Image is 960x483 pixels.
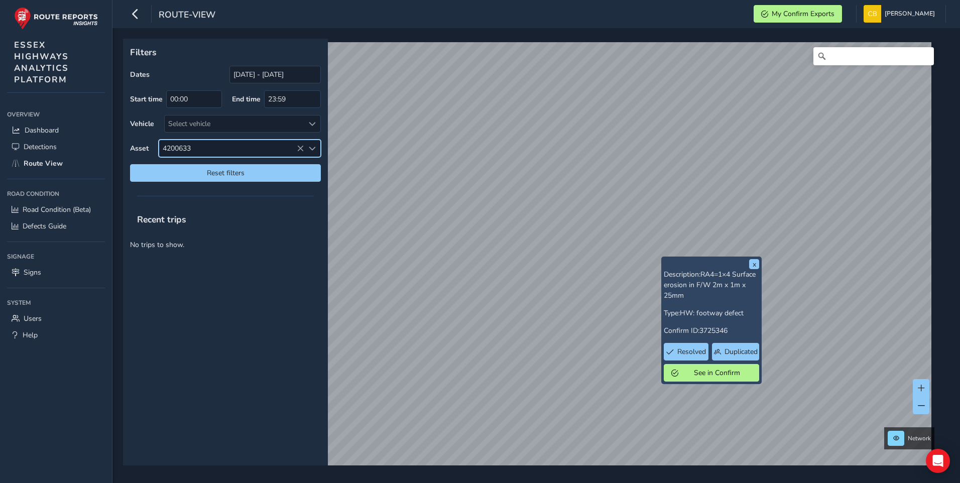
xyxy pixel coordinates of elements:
span: Dashboard [25,126,59,135]
input: Search [813,47,934,65]
p: Filters [130,46,321,59]
button: x [749,259,759,269]
div: System [7,295,105,310]
a: Defects Guide [7,218,105,234]
p: Description: [664,269,759,301]
a: Road Condition (Beta) [7,201,105,218]
span: route-view [159,9,215,23]
button: [PERSON_NAME] [864,5,938,23]
a: Users [7,310,105,327]
button: My Confirm Exports [754,5,842,23]
span: Route View [24,159,63,168]
label: Vehicle [130,119,154,129]
div: Signage [7,249,105,264]
span: Help [23,330,38,340]
button: Resolved [664,343,708,360]
span: Defects Guide [23,221,66,231]
span: Detections [24,142,57,152]
div: Road Condition [7,186,105,201]
label: End time [232,94,261,104]
button: Duplicated [712,343,759,360]
a: Dashboard [7,122,105,139]
canvas: Map [127,42,931,477]
label: Asset [130,144,149,153]
span: RA4=1×4 Surface erosion in F/W 2m x 1m x 25mm [664,270,756,300]
span: [PERSON_NAME] [885,5,935,23]
a: Signs [7,264,105,281]
span: 4200633 [159,140,304,157]
span: Road Condition (Beta) [23,205,91,214]
span: HW: footway defect [680,308,744,318]
span: Signs [24,268,41,277]
span: Recent trips [130,206,193,232]
span: Resolved [677,347,706,356]
button: Reset filters [130,164,321,182]
span: Duplicated [725,347,758,356]
div: Select an asset code [304,140,320,157]
p: Confirm ID: [664,325,759,336]
span: ESSEX HIGHWAYS ANALYTICS PLATFORM [14,39,69,85]
span: Users [24,314,42,323]
p: Type: [664,308,759,318]
span: See in Confirm [682,368,752,378]
button: See in Confirm [664,364,759,382]
a: Route View [7,155,105,172]
span: My Confirm Exports [772,9,834,19]
img: diamond-layout [864,5,881,23]
img: rr logo [14,7,98,30]
a: Detections [7,139,105,155]
div: Open Intercom Messenger [926,449,950,473]
span: 3725346 [699,326,728,335]
p: No trips to show. [123,232,328,257]
span: Reset filters [138,168,313,178]
a: Help [7,327,105,343]
div: Select vehicle [165,115,304,132]
span: Network [908,434,931,442]
div: Overview [7,107,105,122]
label: Dates [130,70,150,79]
label: Start time [130,94,163,104]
